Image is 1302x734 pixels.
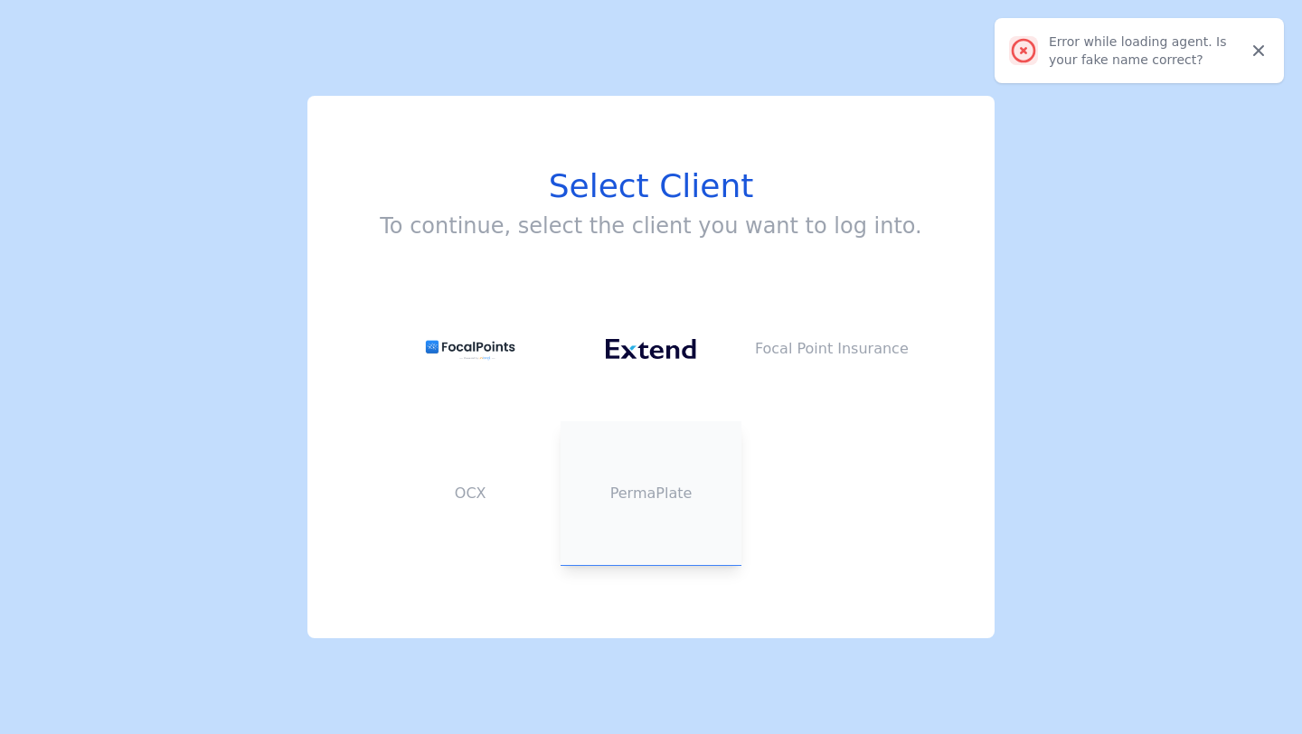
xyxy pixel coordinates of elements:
[741,338,922,360] p: Focal Point Insurance
[380,168,921,204] h1: Select Client
[561,421,741,566] button: PermaPlate
[380,212,921,240] h3: To continue, select the client you want to log into.
[380,421,561,566] button: OCX
[1049,33,1244,69] div: Error while loading agent. Is your fake name correct?
[1244,36,1273,65] button: Close
[561,483,741,504] p: PermaPlate
[741,277,922,421] button: Focal Point Insurance
[380,483,561,504] p: OCX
